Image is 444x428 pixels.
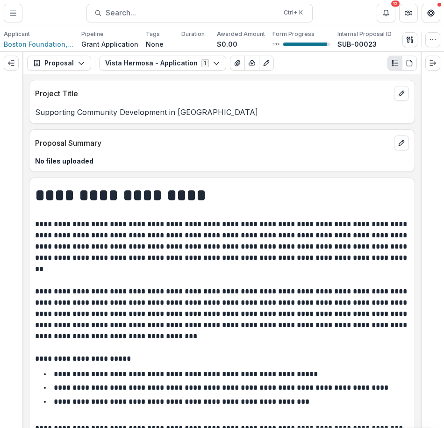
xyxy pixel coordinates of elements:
[106,8,278,17] span: Search...
[146,30,160,38] p: Tags
[146,39,164,49] p: None
[35,156,409,166] p: No files uploaded
[282,7,305,18] div: Ctrl + K
[272,41,279,48] p: 93 %
[399,4,418,22] button: Partners
[217,30,265,38] p: Awarded Amount
[27,56,91,71] button: Proposal
[230,56,245,71] button: View Attached Files
[337,39,377,49] p: SUB-00023
[387,56,402,71] button: Plaintext view
[4,30,30,38] p: Applicant
[86,4,313,22] button: Search...
[217,39,237,49] p: $0.00
[81,30,104,38] p: Pipeline
[337,30,392,38] p: Internal Proposal ID
[402,56,417,71] button: PDF view
[272,30,315,38] p: Form Progress
[181,30,205,38] p: Duration
[394,86,409,101] button: edit
[425,56,440,71] button: Expand right
[4,56,19,71] button: Expand left
[422,4,440,22] button: Get Help
[4,39,74,49] a: Boston Foundation, Inc.
[35,88,390,99] p: Project Title
[99,56,226,71] button: Vista Hermosa - Application1
[81,39,138,49] p: Grant Application
[35,137,390,149] p: Proposal Summary
[394,136,409,150] button: edit
[4,4,22,22] button: Toggle Menu
[35,107,409,118] p: Supporting Community Development in [GEOGRAPHIC_DATA]
[259,56,274,71] button: Edit as form
[391,0,400,7] div: 12
[377,4,395,22] button: Notifications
